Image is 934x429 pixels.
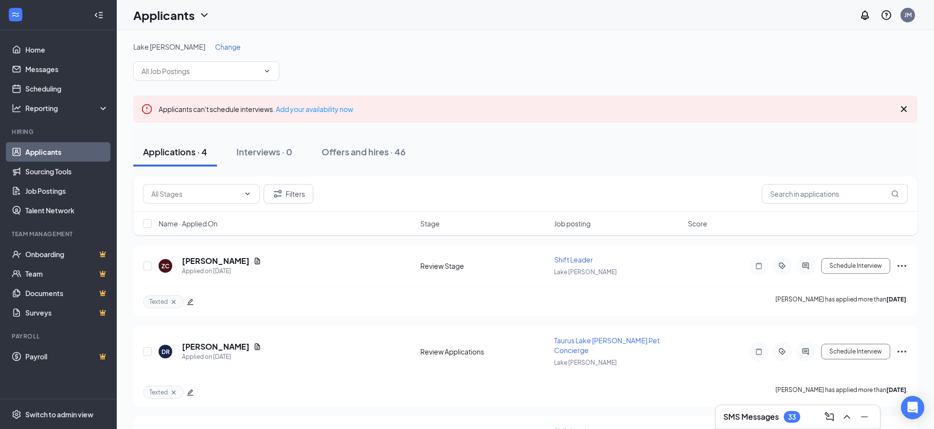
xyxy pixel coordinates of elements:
[896,260,908,272] svg: Ellipses
[149,298,168,306] span: Texted
[753,348,765,355] svg: Note
[182,341,250,352] h5: [PERSON_NAME]
[688,219,707,228] span: Score
[12,332,107,340] div: Payroll
[244,190,251,198] svg: ChevronDown
[198,9,210,21] svg: ChevronDown
[896,346,908,357] svg: Ellipses
[859,9,871,21] svg: Notifications
[162,348,170,356] div: DR
[25,40,108,59] a: Home
[554,268,617,276] span: Lake [PERSON_NAME]
[841,411,853,423] svg: ChevronUp
[822,409,837,425] button: ComposeMessage
[554,336,660,354] span: Taurus Lake [PERSON_NAME] Pet Concierge
[901,396,924,419] div: Open Intercom Messenger
[821,344,890,359] button: Schedule Interview
[11,10,20,19] svg: WorkstreamLogo
[182,352,261,362] div: Applied on [DATE]
[25,162,108,181] a: Sourcing Tools
[272,188,284,200] svg: Filter
[25,142,108,162] a: Applicants
[25,244,108,264] a: OnboardingCrown
[821,258,890,274] button: Schedule Interview
[25,181,108,201] a: Job Postings
[253,343,261,351] svg: Document
[159,219,217,228] span: Name · Applied On
[263,67,271,75] svg: ChevronDown
[187,298,194,305] span: edit
[25,410,93,419] div: Switch to admin view
[25,59,108,79] a: Messages
[25,347,108,366] a: PayrollCrown
[133,7,195,23] h1: Applicants
[886,386,906,393] b: [DATE]
[94,10,104,20] svg: Collapse
[322,146,406,158] div: Offers and hires · 46
[25,201,108,220] a: Talent Network
[236,146,292,158] div: Interviews · 0
[762,184,908,204] input: Search in applications
[187,389,194,396] span: edit
[800,348,811,355] svg: ActiveChat
[554,359,617,366] span: Lake [PERSON_NAME]
[904,11,912,19] div: JM
[420,219,440,228] span: Stage
[215,42,241,51] span: Change
[143,146,207,158] div: Applications · 4
[776,262,788,270] svg: ActiveTag
[170,298,178,306] svg: Cross
[420,347,548,356] div: Review Applications
[182,266,261,276] div: Applied on [DATE]
[886,296,906,303] b: [DATE]
[839,409,855,425] button: ChevronUp
[264,184,313,204] button: Filter Filters
[133,42,205,51] span: Lake [PERSON_NAME]
[25,264,108,283] a: TeamCrown
[898,103,910,115] svg: Cross
[170,389,178,396] svg: Cross
[12,410,21,419] svg: Settings
[800,262,811,270] svg: ActiveChat
[753,262,765,270] svg: Note
[162,262,169,270] div: ZC
[25,283,108,303] a: DocumentsCrown
[891,190,899,198] svg: MagnifyingGlass
[25,103,109,113] div: Reporting
[880,9,892,21] svg: QuestionInfo
[775,386,908,399] p: [PERSON_NAME] has applied more than .
[142,66,259,76] input: All Job Postings
[776,348,788,355] svg: ActiveTag
[141,103,153,115] svg: Error
[775,295,908,308] p: [PERSON_NAME] has applied more than .
[420,261,548,271] div: Review Stage
[12,103,21,113] svg: Analysis
[12,230,107,238] div: Team Management
[149,388,168,396] span: Texted
[25,303,108,322] a: SurveysCrown
[857,409,872,425] button: Minimize
[12,128,107,136] div: Hiring
[788,413,796,421] div: 33
[859,411,870,423] svg: Minimize
[151,188,240,199] input: All Stages
[723,411,779,422] h3: SMS Messages
[554,255,593,264] span: Shift Leader
[253,257,261,265] svg: Document
[182,256,250,266] h5: [PERSON_NAME]
[159,105,353,113] span: Applicants can't schedule interviews.
[554,219,591,228] span: Job posting
[25,79,108,98] a: Scheduling
[824,411,835,423] svg: ComposeMessage
[276,105,353,113] a: Add your availability now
